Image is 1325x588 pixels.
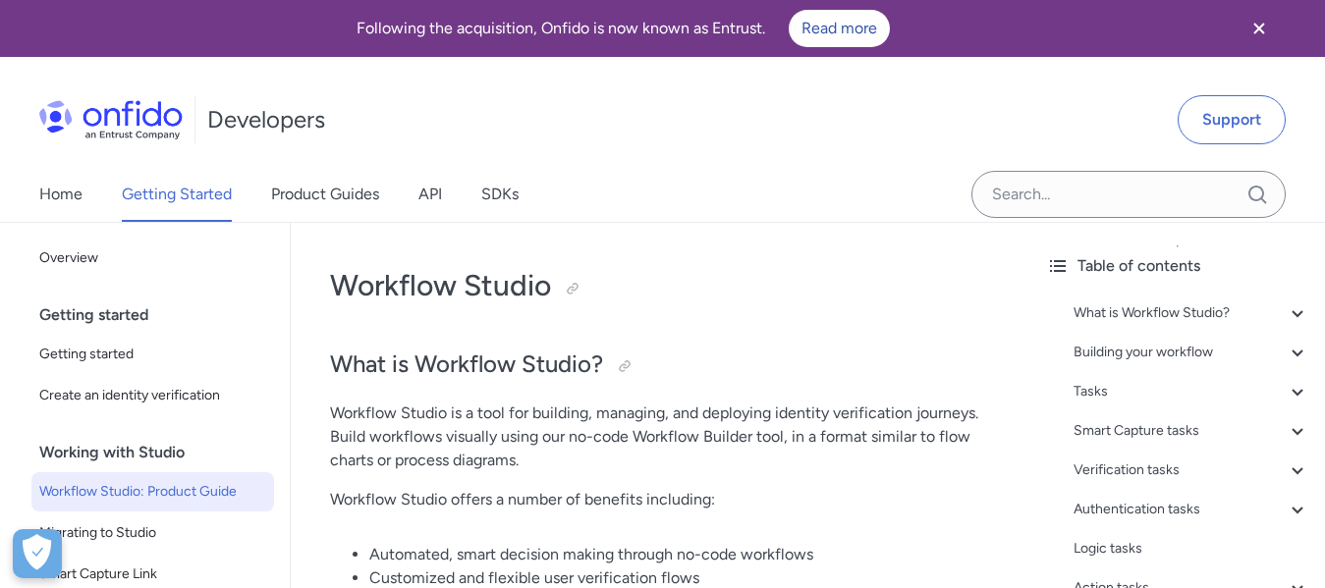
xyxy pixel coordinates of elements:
a: What is Workflow Studio? [1074,301,1309,325]
div: Following the acquisition, Onfido is now known as Entrust. [24,10,1223,47]
a: Tasks [1074,380,1309,403]
svg: Close banner [1247,17,1271,40]
a: API [418,167,442,222]
div: Getting started [39,295,282,335]
span: Create an identity verification [39,384,266,407]
a: Product Guides [271,167,379,222]
li: Automated, smart decision making through no-code workflows [369,543,991,566]
a: Authentication tasks [1074,498,1309,521]
span: Smart Capture Link [39,562,266,586]
span: Getting started [39,343,266,366]
span: Migrating to Studio [39,521,266,545]
a: Building your workflow [1074,341,1309,364]
div: Cookie Preferences [13,529,62,578]
input: Onfido search input field [971,171,1286,218]
a: Support [1178,95,1286,144]
p: Workflow Studio is a tool for building, managing, and deploying identity verification journeys. B... [330,401,991,472]
span: Workflow Studio: Product Guide [39,480,266,504]
a: Smart Capture tasks [1074,419,1309,443]
div: Table of contents [1046,254,1309,278]
h2: What is Workflow Studio? [330,348,991,382]
a: Getting started [31,335,274,374]
a: Migrating to Studio [31,513,274,553]
a: Getting Started [122,167,232,222]
h1: Workflow Studio [330,266,991,305]
a: Create an identity verification [31,376,274,415]
div: Working with Studio [39,433,282,472]
button: Open Preferences [13,529,62,578]
a: Verification tasks [1074,458,1309,482]
a: Home [39,167,83,222]
span: Overview [39,246,266,270]
p: Workflow Studio offers a number of benefits including: [330,488,991,511]
a: Workflow Studio: Product Guide [31,472,274,511]
a: Read more [789,10,890,47]
a: Logic tasks [1074,537,1309,561]
a: SDKs [481,167,519,222]
a: Overview [31,239,274,278]
img: Onfido Logo [39,100,183,139]
h1: Developers [207,104,325,135]
button: Close banner [1223,4,1296,53]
